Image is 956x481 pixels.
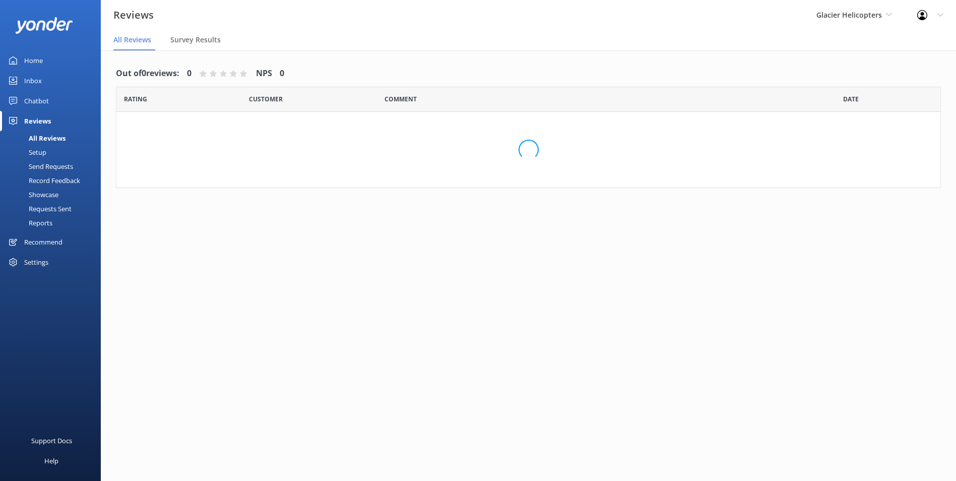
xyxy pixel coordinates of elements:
[170,35,221,45] span: Survey Results
[6,173,80,188] div: Record Feedback
[6,145,101,159] a: Setup
[116,67,179,80] h4: Out of 0 reviews:
[6,131,66,145] div: All Reviews
[843,94,859,104] span: Date
[6,202,101,216] a: Requests Sent
[816,10,882,20] span: Glacier Helicopters
[280,67,284,80] h4: 0
[6,188,58,202] div: Showcase
[256,67,272,80] h4: NPS
[6,202,72,216] div: Requests Sent
[6,173,101,188] a: Record Feedback
[6,216,101,230] a: Reports
[6,159,73,173] div: Send Requests
[6,188,101,202] a: Showcase
[24,232,62,252] div: Recommend
[24,50,43,71] div: Home
[6,131,101,145] a: All Reviews
[6,159,101,173] a: Send Requests
[31,431,72,451] div: Support Docs
[44,451,58,471] div: Help
[113,7,154,23] h3: Reviews
[6,145,46,159] div: Setup
[113,35,151,45] span: All Reviews
[187,67,192,80] h4: 0
[24,91,49,111] div: Chatbot
[24,71,42,91] div: Inbox
[15,17,73,34] img: yonder-white-logo.png
[385,94,417,104] span: Question
[24,111,51,131] div: Reviews
[6,216,52,230] div: Reports
[249,94,283,104] span: Date
[124,94,147,104] span: Date
[24,252,48,272] div: Settings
